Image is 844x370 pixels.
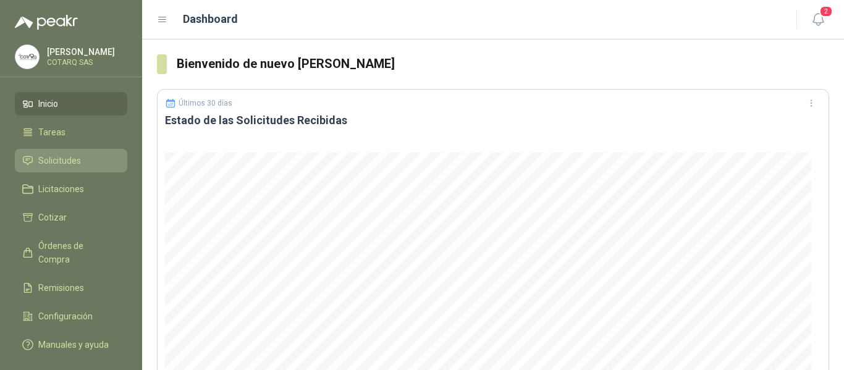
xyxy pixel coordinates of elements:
span: 2 [819,6,833,17]
a: Órdenes de Compra [15,234,127,271]
a: Remisiones [15,276,127,300]
span: Manuales y ayuda [38,338,109,351]
p: COTARQ SAS [47,59,124,66]
a: Manuales y ayuda [15,333,127,356]
span: Remisiones [38,281,84,295]
span: Configuración [38,309,93,323]
span: Inicio [38,97,58,111]
a: Licitaciones [15,177,127,201]
button: 2 [807,9,829,31]
a: Cotizar [15,206,127,229]
p: Últimos 30 días [179,99,232,107]
a: Inicio [15,92,127,116]
img: Logo peakr [15,15,78,30]
span: Licitaciones [38,182,84,196]
img: Company Logo [15,45,39,69]
h3: Estado de las Solicitudes Recibidas [165,113,821,128]
span: Órdenes de Compra [38,239,116,266]
h1: Dashboard [183,11,238,28]
h3: Bienvenido de nuevo [PERSON_NAME] [177,54,829,74]
span: Tareas [38,125,65,139]
a: Configuración [15,305,127,328]
p: [PERSON_NAME] [47,48,124,56]
a: Solicitudes [15,149,127,172]
a: Tareas [15,120,127,144]
span: Cotizar [38,211,67,224]
span: Solicitudes [38,154,81,167]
